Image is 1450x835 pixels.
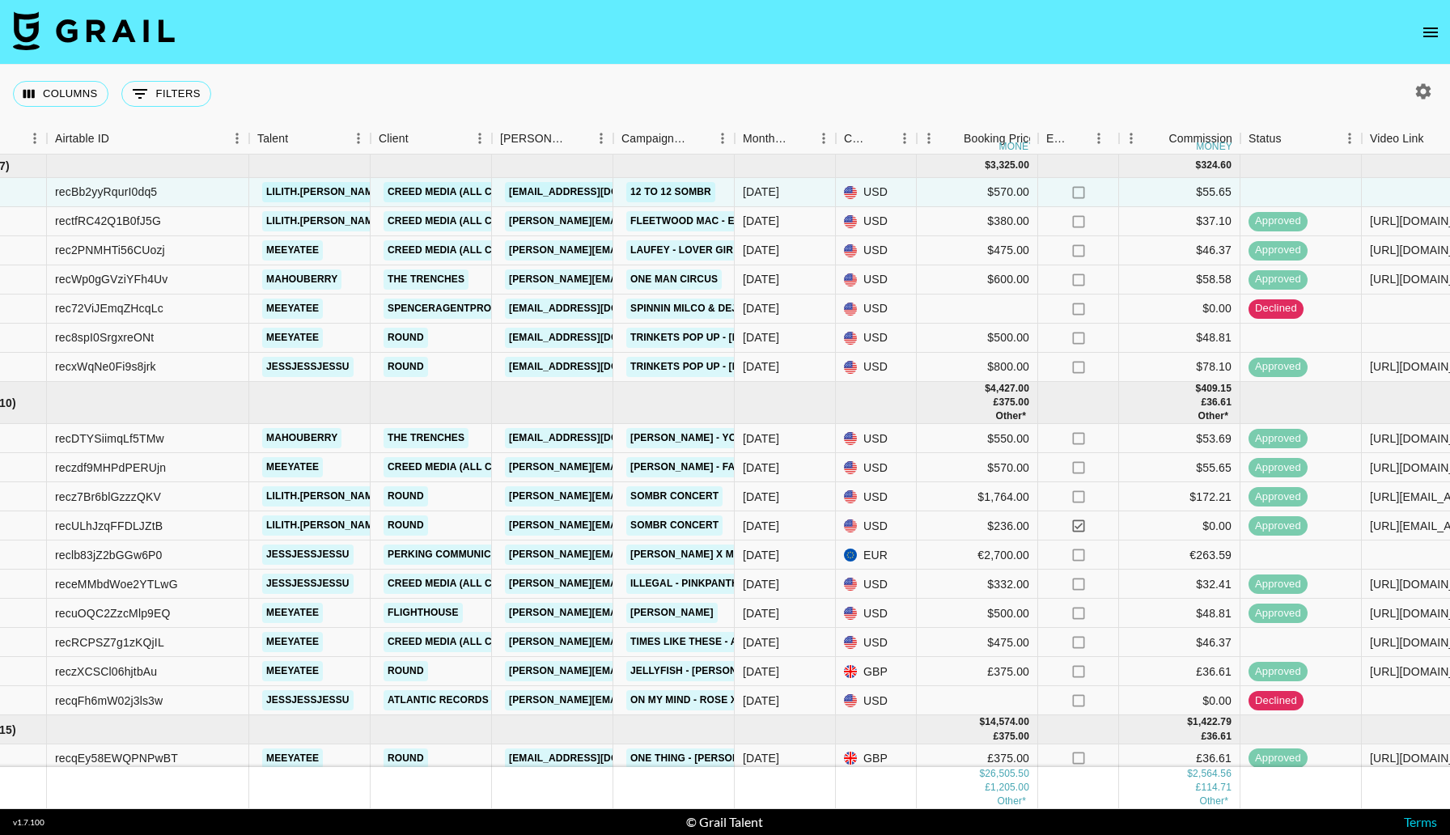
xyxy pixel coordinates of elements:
div: USD [836,178,917,207]
a: Creed Media (All Campaigns) [384,240,552,261]
a: mahouberry [262,428,341,448]
a: [EMAIL_ADDRESS][DOMAIN_NAME] [505,182,686,202]
button: Sort [288,127,311,150]
a: meeyatee [262,240,323,261]
a: One Thing - [PERSON_NAME] [626,748,782,769]
a: Trinkets Pop Up - [PERSON_NAME] [626,328,816,348]
button: Show filters [121,81,211,107]
a: [EMAIL_ADDRESS][DOMAIN_NAME] [505,428,686,448]
div: v 1.7.100 [13,817,45,828]
div: recxWqNe0Fi9s8jrk [55,358,156,375]
div: Aug '25 [743,184,779,200]
a: mahouberry [262,269,341,290]
div: Status [1240,123,1362,155]
a: [PERSON_NAME][EMAIL_ADDRESS][DOMAIN_NAME] [505,661,769,681]
span: € 263.59 [1199,795,1228,807]
div: $172.21 [1119,482,1240,511]
a: jessjessjessu [262,357,354,377]
span: € 2,700.00 [995,410,1026,422]
div: 375.00 [998,396,1029,409]
div: Video Link [1370,123,1424,155]
div: $332.00 [917,570,1038,599]
span: declined [1249,301,1304,316]
a: On my mind - Rose x [PERSON_NAME] [626,690,827,710]
a: [PERSON_NAME] [626,603,718,623]
div: £36.61 [1119,657,1240,686]
div: $ [1187,715,1193,729]
div: Talent [249,123,371,155]
div: Month Due [735,123,836,155]
a: Spinnin Milco & DEJA [626,299,748,319]
a: Creed Media (All Campaigns) [384,574,552,594]
a: lilith.[PERSON_NAME].xx [262,211,403,231]
div: Booker [492,123,613,155]
div: $46.37 [1119,236,1240,265]
a: Round [384,328,428,348]
button: Menu [346,126,371,150]
div: Campaign (Type) [613,123,735,155]
div: $ [979,767,985,781]
div: $78.10 [1119,353,1240,382]
a: The Trenches [384,428,468,448]
div: $0.00 [1119,295,1240,324]
a: [EMAIL_ADDRESS][DOMAIN_NAME] [505,299,686,319]
a: meeyatee [262,661,323,681]
div: 2,564.56 [1193,767,1232,781]
div: $55.65 [1119,178,1240,207]
div: $ [1196,159,1202,172]
div: Client [379,123,409,155]
div: $37.10 [1119,207,1240,236]
span: approved [1249,272,1308,287]
span: approved [1249,460,1308,476]
button: Menu [23,126,47,150]
div: $ [1196,382,1202,396]
div: recBb2yyRqurI0dq5 [55,184,157,200]
a: 12 to 12 sombr [626,182,715,202]
a: [PERSON_NAME][EMAIL_ADDRESS][DOMAIN_NAME] [505,545,769,565]
div: $58.58 [1119,265,1240,295]
div: $48.81 [1119,599,1240,628]
a: [PERSON_NAME][EMAIL_ADDRESS][DOMAIN_NAME] [505,486,769,507]
div: reclb83jZ2bGGw6P0 [55,547,163,563]
button: Menu [892,126,917,150]
div: rec8spI0SrgxreONt [55,329,154,345]
a: Creed Media (All Campaigns) [384,211,552,231]
a: Round [384,748,428,769]
a: spenceragentprohq [384,299,511,319]
img: Grail Talent [13,11,175,50]
a: Creed Media (All Campaigns) [384,182,552,202]
div: 409.15 [1201,382,1232,396]
div: £ [1196,781,1202,795]
div: Aug '25 [743,242,779,258]
a: [EMAIL_ADDRESS][DOMAIN_NAME] [505,748,686,769]
div: $600.00 [917,265,1038,295]
div: money [1196,142,1232,151]
button: Sort [566,127,589,150]
a: [EMAIL_ADDRESS][DOMAIN_NAME] [505,328,686,348]
div: $1,764.00 [917,482,1038,511]
a: meeyatee [262,632,323,652]
div: recRCPSZ7g1zKQjIL [55,634,164,651]
span: approved [1249,664,1308,680]
div: recULhJzqFFDLJZtB [55,518,163,534]
div: recWp0gGVziYFh4Uv [55,271,167,287]
a: [PERSON_NAME][EMAIL_ADDRESS][DOMAIN_NAME] [505,690,769,710]
div: Client [371,123,492,155]
button: Sort [1424,127,1447,150]
div: £ [985,781,990,795]
div: $ [985,382,990,396]
a: Round [384,486,428,507]
div: $570.00 [917,453,1038,482]
div: USD [836,265,917,295]
button: Menu [1119,126,1143,150]
div: 26,505.50 [985,767,1029,781]
div: USD [836,424,917,453]
button: Select columns [13,81,108,107]
a: meeyatee [262,299,323,319]
div: USD [836,295,917,324]
div: rectfRC42Q1B0fJ5G [55,213,161,229]
div: $0.00 [1119,686,1240,715]
div: recqEy58EWQPNPwBT [55,750,178,766]
div: Aug '25 [743,213,779,229]
button: Menu [589,126,613,150]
